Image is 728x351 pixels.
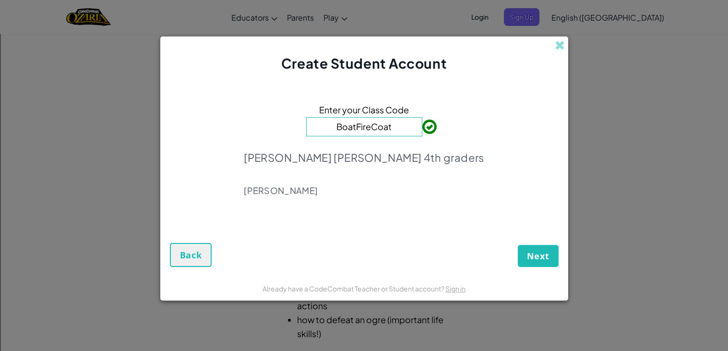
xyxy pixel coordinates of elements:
[180,249,202,261] span: Back
[445,284,465,293] a: Sign in
[281,55,447,72] span: Create Student Account
[244,151,484,164] p: [PERSON_NAME] [PERSON_NAME] 4th graders
[170,243,212,267] button: Back
[518,245,559,267] button: Next
[319,103,409,117] span: Enter your Class Code
[244,185,484,196] p: [PERSON_NAME]
[263,284,445,293] span: Already have a CodeCombat Teacher or Student account?
[527,250,549,262] span: Next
